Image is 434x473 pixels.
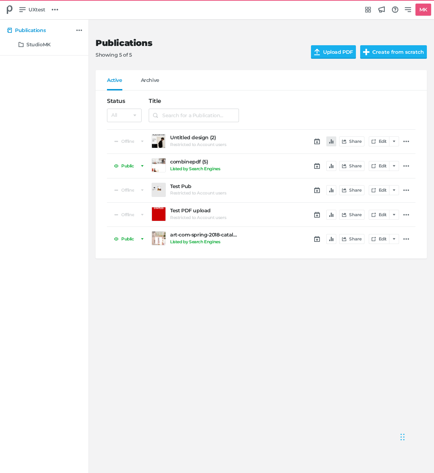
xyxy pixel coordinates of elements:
a: Test PDF upload [170,208,239,214]
button: Share [339,136,364,146]
a: Untitled design (2) [170,135,239,141]
h6: Restricted to Account users [170,142,226,147]
span: Offline [121,188,134,192]
iframe: Chat Widget [398,419,434,453]
h6: Restricted to Account users [170,191,226,196]
a: Schedule Publication [313,235,321,243]
a: Additional actions... [402,162,410,170]
a: Additional actions... [75,26,83,35]
a: Archive [141,77,159,90]
a: Edit [369,210,389,220]
input: Search for a Publication... [149,109,239,122]
div: Drag [400,426,405,448]
label: Upload PDF [311,45,356,59]
a: Preview [152,231,166,245]
a: Edit [369,161,389,171]
a: Additional actions... [402,210,410,219]
a: Additional actions... [402,137,410,146]
a: Preview [152,183,166,197]
button: Share [339,234,364,244]
a: Publications [4,24,74,37]
button: Share [339,210,364,220]
p: Showing 5 of 5 [96,51,300,59]
h6: Listed by Search Engines [170,166,220,171]
a: Preview [152,207,166,221]
span: UXtest [29,6,45,14]
span: Public [121,237,134,241]
a: Schedule Publication [313,137,321,146]
a: Preview [152,134,166,148]
a: Additional actions... [402,235,410,243]
h5: MK [417,4,430,16]
h6: Listed by Search Engines [170,239,220,244]
a: combinepdf (5) [170,159,239,165]
h6: Restricted to Account users [170,215,226,220]
a: Schedule Publication [313,186,321,194]
a: Additional actions... [402,186,410,194]
a: StudioMK [16,38,71,51]
h4: Status [107,98,142,104]
input: Upload PDF [311,45,365,59]
a: Active [107,77,122,90]
h5: StudioMK [26,42,51,48]
a: Schedule Publication [313,162,321,170]
a: art-com-spring-2018-catalog [170,232,239,238]
a: Preview [152,158,166,172]
h5: Publications [15,27,46,33]
a: Edit [369,234,389,244]
h2: Publications [96,38,300,48]
button: Share [339,161,364,171]
a: Edit [369,136,389,146]
h4: Title [149,98,239,104]
span: Offline [121,213,134,217]
span: Public [121,164,134,168]
div: UXtest [3,3,16,16]
span: Offline [121,139,134,144]
a: Edit [369,185,389,195]
a: Integrations Hub [362,4,374,16]
a: Schedule Publication [313,210,321,219]
a: Test Pub [170,183,239,189]
button: Share [339,185,364,195]
button: Create from scratch [360,45,427,59]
